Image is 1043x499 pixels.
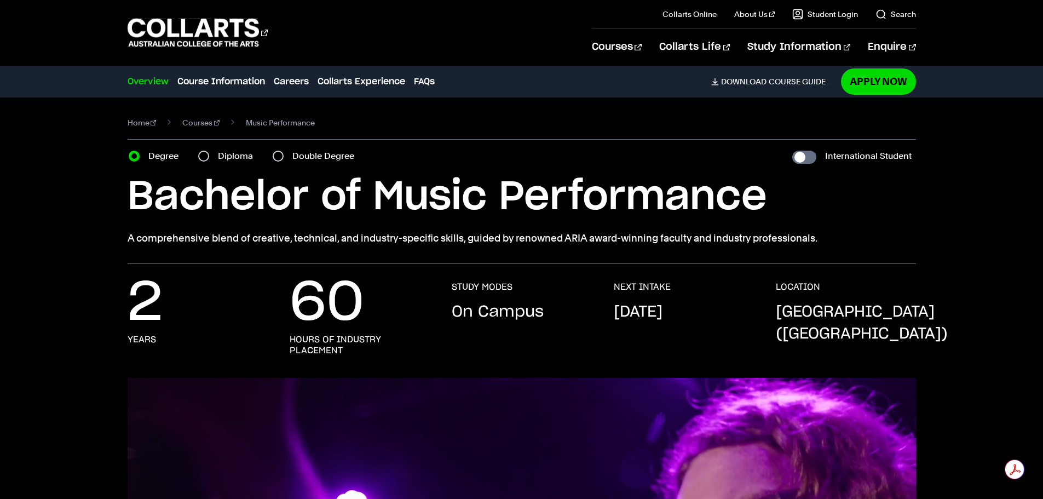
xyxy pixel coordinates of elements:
a: About Us [734,9,775,20]
a: Careers [274,75,309,88]
p: 60 [290,282,364,325]
a: Home [128,115,157,130]
h3: years [128,334,156,345]
h3: hours of industry placement [290,334,430,356]
a: Student Login [792,9,858,20]
p: A comprehensive blend of creative, technical, and industry-specific skills, guided by renowned AR... [128,231,916,246]
a: Course Information [177,75,265,88]
a: Courses [592,29,642,65]
a: Courses [182,115,220,130]
label: Double Degree [292,148,361,164]
a: Study Information [747,29,850,65]
p: 2 [128,282,163,325]
div: Go to homepage [128,17,268,48]
a: Overview [128,75,169,88]
a: Collarts Life [659,29,730,65]
a: DownloadCourse Guide [711,77,834,87]
p: [GEOGRAPHIC_DATA] ([GEOGRAPHIC_DATA]) [776,301,948,345]
label: Diploma [218,148,260,164]
label: International Student [825,148,912,164]
h3: STUDY MODES [452,282,512,292]
h3: NEXT INTAKE [614,282,671,292]
a: Collarts Experience [318,75,405,88]
label: Degree [148,148,185,164]
p: On Campus [452,301,544,323]
a: Enquire [868,29,915,65]
span: Download [721,77,767,87]
h1: Bachelor of Music Performance [128,173,916,222]
p: [DATE] [614,301,662,323]
a: Collarts Online [662,9,717,20]
h3: LOCATION [776,282,820,292]
a: Apply Now [841,68,916,94]
span: Music Performance [246,115,315,130]
a: FAQs [414,75,435,88]
a: Search [875,9,916,20]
